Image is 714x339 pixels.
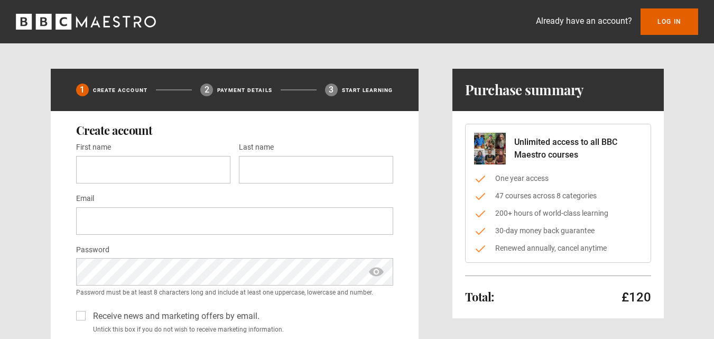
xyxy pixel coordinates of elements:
label: First name [76,141,111,154]
div: 1 [76,84,89,96]
p: Already have an account? [536,15,632,28]
p: Unlimited access to all BBC Maestro courses [514,136,642,161]
label: Last name [239,141,274,154]
h1: Purchase summary [465,81,584,98]
li: 30-day money back guarantee [474,225,642,236]
p: Create Account [93,86,148,94]
label: Password [76,244,109,256]
li: 200+ hours of world-class learning [474,208,642,219]
label: Receive news and marketing offers by email. [89,310,259,323]
h2: Create account [76,124,393,136]
div: 3 [325,84,338,96]
li: 47 courses across 8 categories [474,190,642,201]
p: Payment details [217,86,272,94]
small: Untick this box if you do not wish to receive marketing information. [89,325,393,334]
li: Renewed annually, cancel anytime [474,243,642,254]
small: Password must be at least 8 characters long and include at least one uppercase, lowercase and num... [76,288,393,297]
div: 2 [200,84,213,96]
p: Start learning [342,86,393,94]
svg: BBC Maestro [16,14,156,30]
a: Log In [641,8,698,35]
span: show password [368,258,385,286]
li: One year access [474,173,642,184]
p: £120 [622,289,651,306]
h2: Total: [465,290,494,303]
label: Email [76,193,94,205]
